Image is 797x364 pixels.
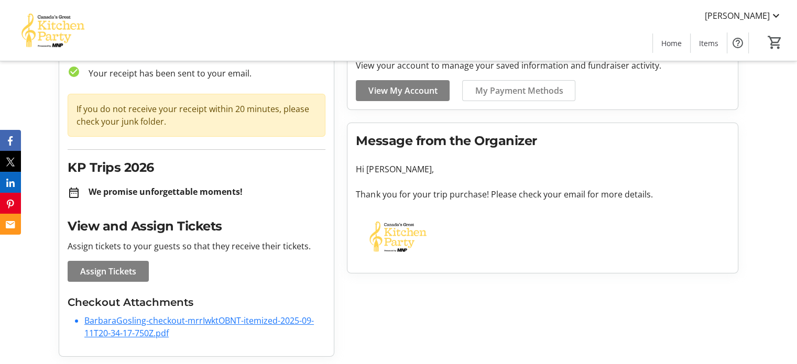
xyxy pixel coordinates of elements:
strong: We promise unforgettable moments! [89,186,243,197]
span: View My Account [368,84,437,97]
a: Items [691,34,727,53]
h2: View and Assign Tickets [68,217,325,236]
h3: Checkout Attachments [68,294,325,310]
span: Items [699,38,718,49]
p: Hi [PERSON_NAME], [356,163,729,175]
span: Assign Tickets [80,265,136,278]
span: Home [661,38,682,49]
a: View My Account [356,80,450,101]
p: Your receipt has been sent to your email. [80,67,325,80]
a: Home [653,34,690,53]
span: [PERSON_NAME] [705,9,770,22]
p: View your account to manage your saved information and fundraiser activity. [356,59,729,72]
div: If you do not receive your receipt within 20 minutes, please check your junk folder. [68,94,325,137]
button: [PERSON_NAME] [696,7,791,24]
mat-icon: check_circle [68,65,80,78]
button: Cart [766,33,784,52]
h2: Message from the Organizer [356,131,729,150]
img: Canada’s Great Kitchen Party's Logo [6,4,100,57]
mat-icon: date_range [68,186,80,199]
button: Help [727,32,748,53]
a: BarbaraGosling-checkout-mrrIwktOBNT-itemized-2025-09-11T20-34-17-750Z.pdf [84,315,314,339]
h2: KP Trips 2026 [68,158,325,177]
p: Thank you for your trip purchase! Please check your email for more details. [356,188,729,201]
p: Assign tickets to your guests so that they receive their tickets. [68,240,325,252]
a: Assign Tickets [68,261,149,282]
a: My Payment Methods [462,80,575,101]
img: Canada’s Great Kitchen Party logo [356,213,440,260]
span: My Payment Methods [475,84,563,97]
